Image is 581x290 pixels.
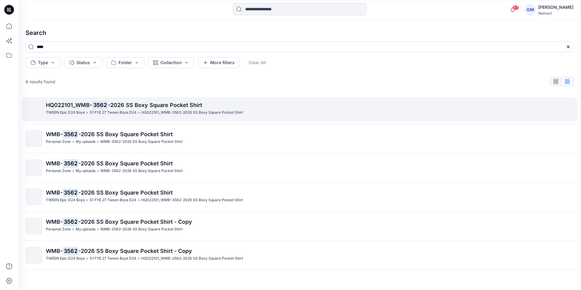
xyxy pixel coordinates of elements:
[63,188,78,197] mark: 3562
[46,248,63,254] span: WMB-
[525,4,536,15] div: GM
[63,217,78,226] mark: 3562
[63,159,78,167] mark: 3562
[141,197,243,203] p: HQ022101_WMB-3562-2026 SS Boxy Square Pocket Shirt
[97,226,99,233] p: >
[92,101,108,109] mark: 3562
[86,197,88,203] p: >
[46,197,85,203] p: TWEEN Epic D24 Boys
[538,11,573,16] div: Walmart
[78,219,192,225] span: -2026 SS Boxy Square Pocket Shirt - Copy
[46,168,71,174] p: Personal Zone
[138,109,140,116] p: >
[72,168,74,174] p: >
[141,109,243,116] p: HQ022101_WMB-3562-2026 SS Boxy Square Pocket Shirt
[22,243,577,267] a: WMB-3562-2026 SS Boxy Square Pocket Shirt - CopyTWEEN Epic D24 Boys>S1 FYE 27 Tween Boys D24>HQ02...
[538,4,573,11] div: [PERSON_NAME]
[22,126,577,150] a: WMB-3562-2026 SS Boxy Square Pocket ShirtPersonal Zone>My uploads>WMB-3562-2026 SS Boxy Square Po...
[100,226,183,233] p: WMB-3562-2026 SS Boxy Square Pocket Shirt
[76,139,95,145] p: My uploads
[63,130,78,138] mark: 3562
[46,160,63,167] span: WMB-
[46,102,92,108] span: HQ022101_WMB-
[138,197,140,203] p: >
[78,160,173,167] span: -2026 SS Boxy Square Pocket Shirt
[46,131,63,137] span: WMB-
[97,139,99,145] p: >
[90,255,136,262] p: S1 FYE 27 Tween Boys D24
[512,5,519,10] span: 67
[26,57,60,68] button: Type
[46,139,71,145] p: Personal Zone
[63,247,78,255] mark: 3562
[86,255,88,262] p: >
[198,57,240,68] button: More filters
[100,139,183,145] p: WMB-3562-2026 SS Boxy Square Pocket Shirt
[148,57,194,68] button: Collection
[97,168,99,174] p: >
[72,139,74,145] p: >
[46,189,63,196] span: WMB-
[72,226,74,233] p: >
[108,102,202,108] span: -2026 SS Boxy Square Pocket Shirt
[46,109,85,116] p: TWEEN Epic D24 Boys
[90,197,136,203] p: S1 FYE 27 Tween Boys D24
[100,168,183,174] p: WMB-3562-2026 SS Boxy Square Pocket Shirt
[78,131,173,137] span: -2026 SS Boxy Square Pocket Shirt
[106,57,144,68] button: Folder
[22,185,577,209] a: WMB-3562-2026 SS Boxy Square Pocket ShirtTWEEN Epic D24 Boys>S1 FYE 27 Tween Boys D24>HQ022101_WM...
[78,248,192,254] span: -2026 SS Boxy Square Pocket Shirt - Copy
[138,255,140,262] p: >
[46,226,71,233] p: Personal Zone
[22,97,577,121] a: HQ022101_WMB-3562-2026 SS Boxy Square Pocket ShirtTWEEN Epic D24 Boys>S1 FYE 27 Tween Boys D24>HQ...
[46,255,85,262] p: TWEEN Epic D24 Boys
[21,24,579,41] h4: Search
[76,226,95,233] p: My uploads
[141,255,243,262] p: HQ022101_WMB-3562-2026 SS Boxy Square Pocket Shirt
[22,156,577,180] a: WMB-3562-2026 SS Boxy Square Pocket ShirtPersonal Zone>My uploads>WMB-3562-2026 SS Boxy Square Po...
[26,78,55,85] p: 6 results found
[78,189,173,196] span: -2026 SS Boxy Square Pocket Shirt
[22,214,577,238] a: WMB-3562-2026 SS Boxy Square Pocket Shirt - CopyPersonal Zone>My uploads>WMB-3562-2026 SS Boxy Sq...
[64,57,102,68] button: Status
[46,219,63,225] span: WMB-
[86,109,88,116] p: >
[76,168,95,174] p: My uploads
[90,109,136,116] p: S1 FYE 27 Tween Boys D24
